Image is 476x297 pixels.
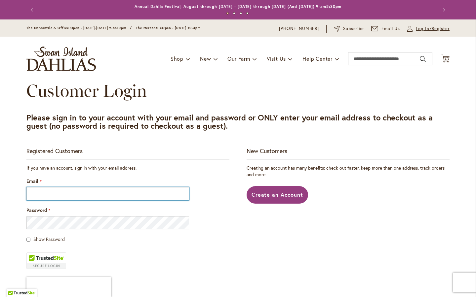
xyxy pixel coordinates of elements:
[371,25,400,32] a: Email Us
[407,25,450,32] a: Log In/Register
[26,147,83,155] strong: Registered Customers
[381,25,400,32] span: Email Us
[246,12,249,15] button: 4 of 4
[416,25,450,32] span: Log In/Register
[334,25,364,32] a: Subscribe
[247,147,287,155] strong: New Customers
[252,191,303,198] span: Create an Account
[343,25,364,32] span: Subscribe
[26,277,111,297] iframe: reCAPTCHA
[200,55,211,62] span: New
[26,165,229,171] div: If you have an account, sign in with your email address.
[436,3,450,16] button: Next
[162,26,201,30] span: Open - [DATE] 10-3pm
[26,80,147,101] span: Customer Login
[233,12,235,15] button: 2 of 4
[247,186,308,204] a: Create an Account
[227,55,250,62] span: Our Farm
[240,12,242,15] button: 3 of 4
[26,47,96,71] a: store logo
[33,236,65,242] span: Show Password
[26,207,47,213] span: Password
[171,55,183,62] span: Shop
[26,3,40,16] button: Previous
[267,55,286,62] span: Visit Us
[302,55,333,62] span: Help Center
[26,178,38,184] span: Email
[26,112,433,131] strong: Please sign in to your account with your email and password or ONLY enter your email address to c...
[226,12,229,15] button: 1 of 4
[26,252,66,269] div: TrustedSite Certified
[135,4,342,9] a: Annual Dahlia Festival, August through [DATE] - [DATE] through [DATE] (And [DATE]) 9-am5:30pm
[279,25,319,32] a: [PHONE_NUMBER]
[5,274,23,292] iframe: Launch Accessibility Center
[247,165,450,178] p: Creating an account has many benefits: check out faster, keep more than one address, track orders...
[26,26,162,30] span: The Mercantile & Office Open - [DATE]-[DATE] 9-4:30pm / The Mercantile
